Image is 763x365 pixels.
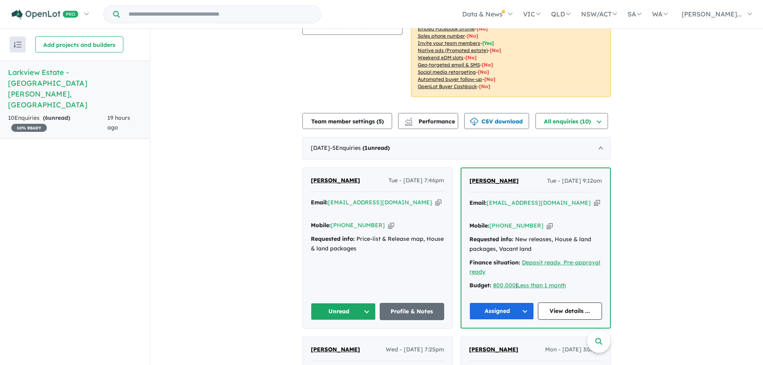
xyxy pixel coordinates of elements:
[469,281,602,290] div: |
[418,54,463,60] u: Weekend eDM slots
[682,10,742,18] span: [PERSON_NAME]...
[469,345,518,355] a: [PERSON_NAME]
[469,176,519,186] a: [PERSON_NAME]
[330,144,390,151] span: - 5 Enquir ies
[311,234,444,254] div: Price-list & Release map, House & land packages
[380,303,445,320] a: Profile & Notes
[489,222,544,229] a: [PHONE_NUMBER]
[594,199,600,207] button: Copy
[418,83,477,89] u: OpenLot Buyer Cashback
[418,26,475,32] u: Embed Facebook profile
[482,62,493,68] span: [No]
[12,10,79,20] img: Openlot PRO Logo White
[405,120,413,125] img: bar-chart.svg
[418,69,476,75] u: Social media retargeting
[386,345,444,355] span: Wed - [DATE] 7:25pm
[478,69,489,75] span: [No]
[406,118,455,125] span: Performance
[469,222,489,229] strong: Mobile:
[490,47,501,53] span: [No]
[378,118,382,125] span: 5
[465,54,477,60] span: [No]
[479,83,490,89] span: [No]
[538,302,602,320] a: View details ...
[536,113,608,129] button: All enquiries (10)
[517,282,566,289] a: Less than 1 month
[8,67,142,110] h5: Larkview Estate - [GEOGRAPHIC_DATA][PERSON_NAME] , [GEOGRAPHIC_DATA]
[435,198,441,207] button: Copy
[388,221,394,230] button: Copy
[487,199,591,206] a: [EMAIL_ADDRESS][DOMAIN_NAME]
[328,199,432,206] a: [EMAIL_ADDRESS][DOMAIN_NAME]
[389,176,444,186] span: Tue - [DATE] 7:46pm
[469,259,600,276] a: Deposit ready, Pre-approval ready
[467,33,478,39] span: [ No ]
[469,177,519,184] span: [PERSON_NAME]
[302,137,611,159] div: [DATE]
[493,282,516,289] a: 800,000
[311,199,328,206] strong: Email:
[11,124,47,132] span: 10 % READY
[469,302,534,320] button: Assigned
[464,113,529,129] button: CSV download
[398,113,458,129] button: Performance
[469,235,602,254] div: New releases, House & land packages, Vacant land
[469,236,513,243] strong: Requested info:
[331,222,385,229] a: [PHONE_NUMBER]
[107,114,130,131] span: 19 hours ago
[311,235,355,242] strong: Requested info:
[469,199,487,206] strong: Email:
[482,40,494,46] span: [ Yes ]
[311,222,331,229] strong: Mobile:
[311,177,360,184] span: [PERSON_NAME]
[35,36,123,52] button: Add projects and builders
[469,259,520,266] strong: Finance situation:
[14,42,22,48] img: sort.svg
[418,40,480,46] u: Invite your team members
[547,176,602,186] span: Tue - [DATE] 9:12am
[469,282,491,289] strong: Budget:
[311,176,360,186] a: [PERSON_NAME]
[121,6,319,23] input: Try estate name, suburb, builder or developer
[364,144,368,151] span: 1
[418,76,482,82] u: Automated buyer follow-up
[45,114,48,121] span: 6
[311,346,360,353] span: [PERSON_NAME]
[547,222,553,230] button: Copy
[405,118,412,122] img: line-chart.svg
[477,26,488,32] span: [ No ]
[8,113,107,133] div: 10 Enquir ies
[418,47,488,53] u: Native ads (Promoted estate)
[362,144,390,151] strong: ( unread)
[418,62,480,68] u: Geo-targeted email & SMS
[418,33,465,39] u: Sales phone number
[43,114,70,121] strong: ( unread)
[545,345,602,355] span: Mon - [DATE] 3:03pm
[311,303,376,320] button: Unread
[484,76,495,82] span: [No]
[302,113,392,129] button: Team member settings (5)
[469,346,518,353] span: [PERSON_NAME]
[470,118,478,126] img: download icon
[311,345,360,355] a: [PERSON_NAME]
